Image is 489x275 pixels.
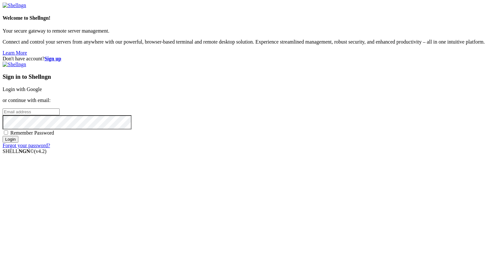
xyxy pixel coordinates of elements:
input: Email address [3,108,60,115]
div: Don't have account? [3,56,486,62]
h3: Sign in to Shellngn [3,73,486,80]
a: Sign up [44,56,61,61]
p: or continue with email: [3,97,486,103]
input: Login [3,136,18,143]
a: Login with Google [3,87,42,92]
span: Remember Password [10,130,54,136]
span: 4.2.0 [34,148,47,154]
a: Learn More [3,50,27,56]
span: SHELL © [3,148,46,154]
p: Your secure gateway to remote server management. [3,28,486,34]
h4: Welcome to Shellngn! [3,15,486,21]
input: Remember Password [4,130,8,135]
img: Shellngn [3,3,26,8]
img: Shellngn [3,62,26,67]
b: NGN [19,148,30,154]
a: Forgot your password? [3,143,50,148]
p: Connect and control your servers from anywhere with our powerful, browser-based terminal and remo... [3,39,486,45]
